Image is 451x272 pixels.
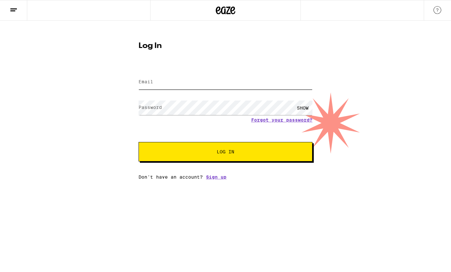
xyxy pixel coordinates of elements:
[139,174,312,180] div: Don't have an account?
[293,101,312,115] div: SHOW
[139,75,312,89] input: Email
[139,42,312,50] h1: Log In
[251,117,312,123] a: Forgot your password?
[217,149,234,154] span: Log In
[139,105,162,110] label: Password
[139,142,312,161] button: Log In
[4,5,47,10] span: Hi. Need any help?
[139,79,153,84] label: Email
[206,174,226,180] a: Sign up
